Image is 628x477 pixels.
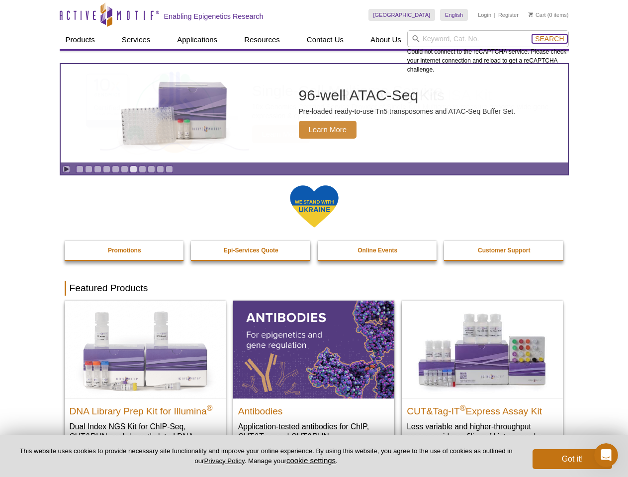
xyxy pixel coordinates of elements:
[286,456,336,465] button: cookie settings
[299,107,516,116] p: Pre-loaded ready-to-use Tn5 transposomes and ATAC-Seq Buffer Set.
[238,30,286,49] a: Resources
[238,421,389,442] p: Application-tested antibodies for ChIP, CUT&Tag, and CUT&RUN.
[594,443,618,467] iframe: Intercom live chat
[402,301,563,398] img: CUT&Tag-IT® Express Assay Kit
[478,11,491,18] a: Login
[171,30,223,49] a: Applications
[535,35,564,43] span: Search
[191,241,311,260] a: Epi-Services Quote
[402,301,563,451] a: CUT&Tag-IT® Express Assay Kit CUT&Tag-IT®Express Assay Kit Less variable and higher-throughput ge...
[148,165,155,173] a: Go to slide 9
[407,30,569,47] input: Keyword, Cat. No.
[166,165,173,173] a: Go to slide 11
[299,121,357,139] span: Learn More
[130,165,137,173] a: Go to slide 7
[494,9,496,21] li: |
[65,301,226,398] img: DNA Library Prep Kit for Illumina
[407,30,569,74] div: Could not connect to the reCAPTCHA service. Please check your internet connection and reload to g...
[368,9,436,21] a: [GEOGRAPHIC_DATA]
[65,281,564,296] h2: Featured Products
[76,165,84,173] a: Go to slide 1
[61,64,568,162] a: Active Motif Kit photo 96-well ATAC-Seq Pre-loaded ready-to-use Tn5 transposomes and ATAC-Seq Buf...
[164,12,264,21] h2: Enabling Epigenetics Research
[407,421,558,442] p: Less variable and higher-throughput genome-wide profiling of histone marks​.
[318,241,438,260] a: Online Events
[103,165,110,173] a: Go to slide 4
[529,11,546,18] a: Cart
[112,165,119,173] a: Go to slide 5
[407,401,558,416] h2: CUT&Tag-IT Express Assay Kit
[61,64,568,162] article: 96-well ATAC-Seq
[478,247,530,254] strong: Customer Support
[299,88,516,103] h2: 96-well ATAC-Seq
[358,247,397,254] strong: Online Events
[532,34,567,43] button: Search
[204,457,244,465] a: Privacy Policy
[60,30,101,49] a: Products
[207,403,213,412] sup: ®
[238,401,389,416] h2: Antibodies
[233,301,394,398] img: All Antibodies
[65,301,226,461] a: DNA Library Prep Kit for Illumina DNA Library Prep Kit for Illumina® Dual Index NGS Kit for ChIP-...
[224,247,278,254] strong: Epi-Services Quote
[65,241,185,260] a: Promotions
[533,449,612,469] button: Got it!
[16,447,516,466] p: This website uses cookies to provide necessary site functionality and improve your online experie...
[121,165,128,173] a: Go to slide 6
[529,12,533,17] img: Your Cart
[139,165,146,173] a: Go to slide 8
[440,9,468,21] a: English
[498,11,519,18] a: Register
[301,30,350,49] a: Contact Us
[85,165,92,173] a: Go to slide 2
[289,184,339,229] img: We Stand With Ukraine
[157,165,164,173] a: Go to slide 10
[444,241,564,260] a: Customer Support
[108,247,141,254] strong: Promotions
[460,403,466,412] sup: ®
[63,165,70,173] a: Toggle autoplay
[94,165,101,173] a: Go to slide 3
[529,9,569,21] li: (0 items)
[233,301,394,451] a: All Antibodies Antibodies Application-tested antibodies for ChIP, CUT&Tag, and CUT&RUN.
[116,30,157,49] a: Services
[112,76,237,151] img: Active Motif Kit photo
[364,30,407,49] a: About Us
[70,421,221,452] p: Dual Index NGS Kit for ChIP-Seq, CUT&RUN, and ds methylated DNA assays.
[70,401,221,416] h2: DNA Library Prep Kit for Illumina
